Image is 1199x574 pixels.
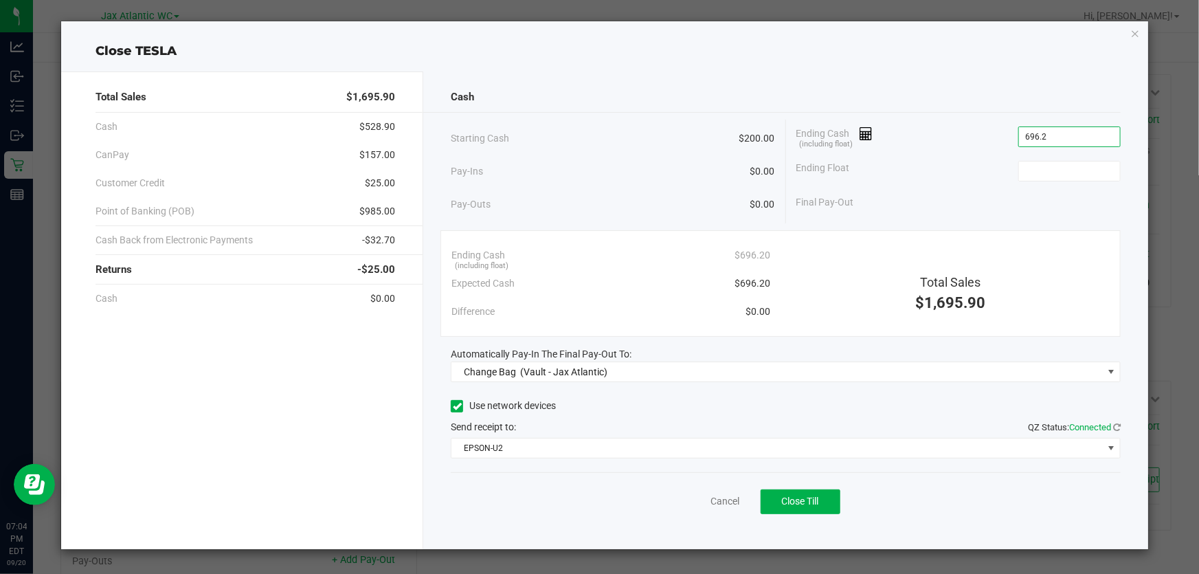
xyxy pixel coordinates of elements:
iframe: Resource center [14,464,55,505]
span: Pay-Ins [451,164,483,179]
span: Pay-Outs [451,197,491,212]
div: Close TESLA [61,42,1148,60]
a: Cancel [711,494,740,509]
span: EPSON-U2 [451,439,1103,458]
span: $696.20 [735,248,770,263]
span: $0.00 [370,291,395,306]
span: $696.20 [735,276,770,291]
span: (including float) [455,261,508,272]
span: Ending Float [796,161,850,181]
span: $25.00 [365,176,395,190]
span: -$32.70 [362,233,395,247]
span: CanPay [96,148,129,162]
span: QZ Status: [1028,422,1121,432]
span: $0.00 [750,197,775,212]
span: $0.00 [750,164,775,179]
span: Starting Cash [451,131,509,146]
span: Cash Back from Electronic Payments [96,233,253,247]
div: Returns [96,255,395,285]
span: -$25.00 [357,262,395,278]
span: Cash [96,120,117,134]
span: Expected Cash [451,276,515,291]
span: Connected [1069,422,1111,432]
span: $0.00 [746,305,770,319]
span: Total Sales [920,275,981,289]
span: Change Bag [464,366,516,377]
span: $1,695.90 [915,294,985,311]
span: $157.00 [359,148,395,162]
span: Ending Cash [796,126,873,147]
span: Automatically Pay-In The Final Pay-Out To: [451,349,631,360]
span: Point of Banking (POB) [96,204,194,219]
span: Customer Credit [96,176,165,190]
span: Close Till [782,496,819,507]
button: Close Till [761,489,840,514]
span: Cash [96,291,117,306]
span: $528.90 [359,120,395,134]
span: $1,695.90 [346,89,395,105]
span: Final Pay-Out [796,195,854,210]
span: $985.00 [359,204,395,219]
label: Use network devices [451,399,556,413]
span: Ending Cash [451,248,505,263]
span: Total Sales [96,89,146,105]
span: Cash [451,89,474,105]
span: (Vault - Jax Atlantic) [520,366,607,377]
span: (including float) [799,139,853,151]
span: Difference [451,305,495,319]
span: Send receipt to: [451,421,516,432]
span: $200.00 [739,131,775,146]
